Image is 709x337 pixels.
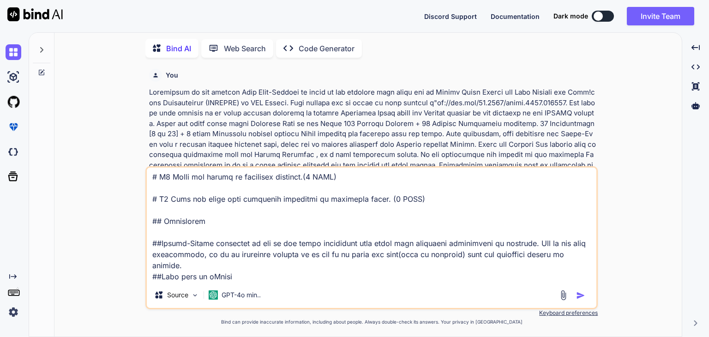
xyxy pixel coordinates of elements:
[6,94,21,110] img: githubLight
[7,7,63,21] img: Bind AI
[166,43,191,54] p: Bind AI
[6,44,21,60] img: chat
[553,12,588,21] span: Dark mode
[145,319,598,325] p: Bind can provide inaccurate information, including about people. Always double-check its answers....
[6,144,21,160] img: darkCloudIdeIcon
[491,12,540,21] button: Documentation
[209,290,218,300] img: GPT-4o mini
[191,291,199,299] img: Pick Models
[576,291,585,300] img: icon
[167,290,188,300] p: Source
[224,43,266,54] p: Web Search
[6,304,21,320] img: settings
[627,7,694,25] button: Invite Team
[147,168,596,282] textarea: # Loremip Dolo Sitamet con Adipisc Elitseddoeiu ## T incidid ut LAB Etdolo mag AliquaEnimad ### M...
[6,69,21,85] img: ai-studio
[145,309,598,317] p: Keyboard preferences
[424,12,477,21] button: Discord Support
[558,290,569,301] img: attachment
[222,290,261,300] p: GPT-4o min..
[166,71,178,80] h6: You
[424,12,477,20] span: Discord Support
[491,12,540,20] span: Documentation
[6,119,21,135] img: premium
[299,43,354,54] p: Code Generator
